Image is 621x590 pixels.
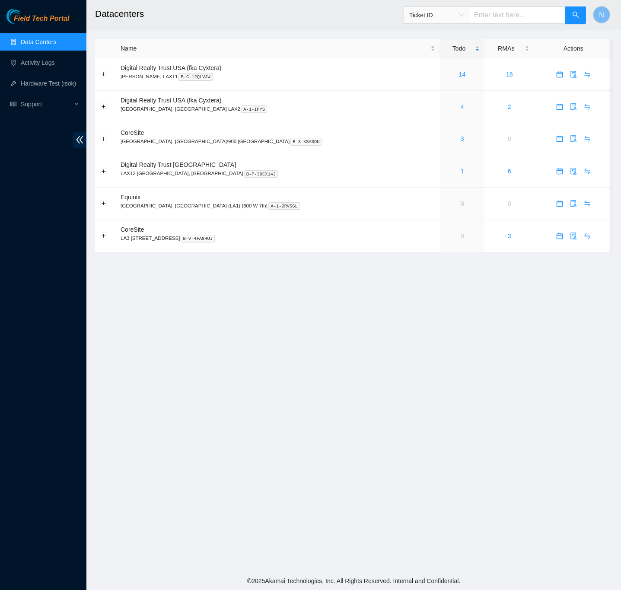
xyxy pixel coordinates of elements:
[121,97,221,104] span: Digital Realty Trust USA (fka Cyxtera)
[73,132,86,148] span: double-left
[100,71,107,78] button: Expand row
[553,233,567,239] a: calendar
[567,71,580,78] a: audit
[461,103,464,110] a: 4
[121,64,221,71] span: Digital Realty Trust USA (fka Cyxtera)
[100,168,107,175] button: Expand row
[121,194,140,201] span: Equinix
[553,71,566,78] span: calendar
[100,103,107,110] button: Expand row
[567,103,580,110] a: audit
[581,135,594,142] span: swap
[6,16,69,27] a: Akamai TechnologiesField Tech Portal
[580,67,594,81] button: swap
[553,132,567,146] button: calendar
[567,200,580,207] span: audit
[268,202,299,210] kbd: A-1-2RVSGL
[461,200,464,207] a: 0
[567,168,580,175] span: audit
[244,170,278,178] kbd: B-P-30CX14J
[121,202,435,210] p: [GEOGRAPHIC_DATA], [GEOGRAPHIC_DATA] (LA1) {600 W 7th}
[599,10,604,20] span: N
[21,38,56,45] a: Data Centers
[553,135,567,142] a: calendar
[580,168,594,175] a: swap
[241,105,267,113] kbd: A-1-IPYS
[567,103,580,110] span: audit
[553,168,567,175] a: calendar
[581,200,594,207] span: swap
[461,168,464,175] a: 1
[581,233,594,239] span: swap
[593,6,610,23] button: N
[580,197,594,210] button: swap
[580,200,594,207] a: swap
[567,197,580,210] button: audit
[567,132,580,146] button: audit
[469,6,566,24] input: Enter text here...
[553,100,567,114] button: calendar
[409,9,464,22] span: Ticket ID
[553,168,566,175] span: calendar
[565,6,586,24] button: search
[121,129,144,136] span: CoreSite
[121,169,435,177] p: LAX12 [GEOGRAPHIC_DATA], [GEOGRAPHIC_DATA]
[580,103,594,110] a: swap
[10,101,16,107] span: read
[580,164,594,178] button: swap
[567,135,580,142] a: audit
[553,164,567,178] button: calendar
[100,233,107,239] button: Expand row
[121,73,435,80] p: [PERSON_NAME] LAX11
[178,73,213,81] kbd: B-C-12QLVJW
[580,100,594,114] button: swap
[581,168,594,175] span: swap
[508,135,511,142] a: 0
[567,71,580,78] span: audit
[553,103,566,110] span: calendar
[553,229,567,243] button: calendar
[553,71,567,78] a: calendar
[100,135,107,142] button: Expand row
[508,200,511,207] a: 0
[290,138,322,146] kbd: B-3-XSA3DU
[508,103,511,110] a: 2
[121,234,435,242] p: LA3 [STREET_ADDRESS]
[14,15,69,23] span: Field Tech Portal
[461,233,464,239] a: 0
[100,200,107,207] button: Expand row
[508,168,511,175] a: 6
[567,67,580,81] button: audit
[567,135,580,142] span: audit
[580,71,594,78] a: swap
[580,229,594,243] button: swap
[86,572,621,590] footer: © 2025 Akamai Technologies, Inc. All Rights Reserved. Internal and Confidential.
[21,80,76,87] a: Hardware Test (isok)
[567,233,580,239] span: audit
[121,226,144,233] span: CoreSite
[506,71,513,78] a: 18
[121,137,435,145] p: [GEOGRAPHIC_DATA], [GEOGRAPHIC_DATA]/900 [GEOGRAPHIC_DATA]
[553,103,567,110] a: calendar
[567,200,580,207] a: audit
[567,233,580,239] a: audit
[534,39,612,58] th: Actions
[459,71,466,78] a: 14
[121,105,435,113] p: [GEOGRAPHIC_DATA], [GEOGRAPHIC_DATA] LAX2
[580,233,594,239] a: swap
[21,59,55,66] a: Activity Logs
[553,67,567,81] button: calendar
[121,161,236,168] span: Digital Realty Trust [GEOGRAPHIC_DATA]
[508,233,511,239] a: 3
[553,197,567,210] button: calendar
[567,168,580,175] a: audit
[567,229,580,243] button: audit
[553,200,567,207] a: calendar
[6,9,44,24] img: Akamai Technologies
[581,71,594,78] span: swap
[21,96,72,113] span: Support
[581,103,594,110] span: swap
[461,135,464,142] a: 3
[572,11,579,19] span: search
[567,100,580,114] button: audit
